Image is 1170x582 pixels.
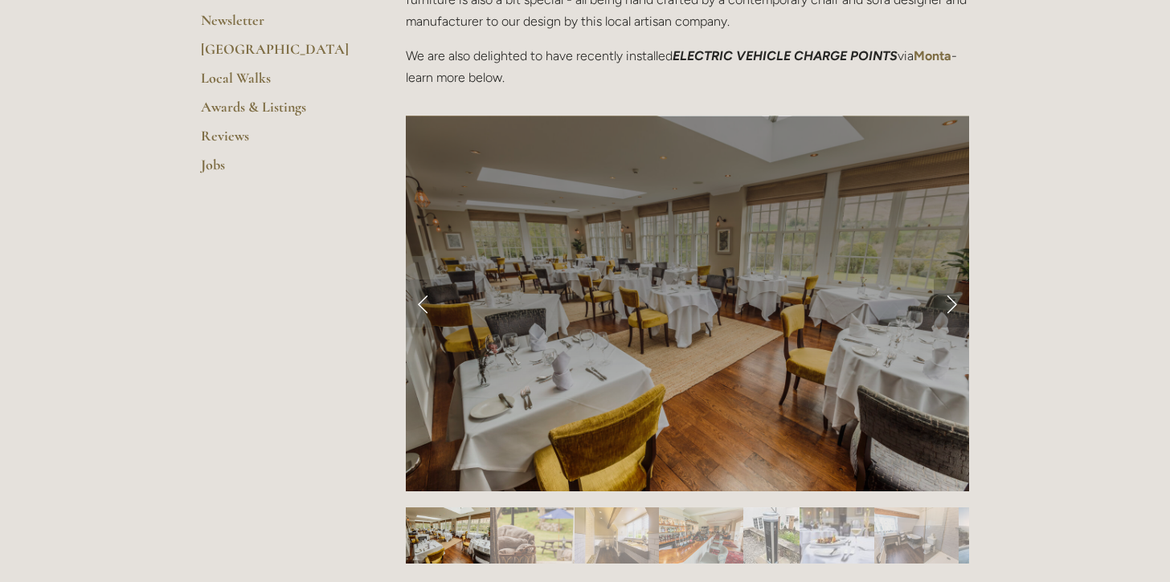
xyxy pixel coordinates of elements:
[934,279,969,328] a: Next Slide
[914,48,951,63] a: Monta
[201,11,354,40] a: Newsletter
[406,507,490,564] img: Slide 1
[201,69,354,98] a: Local Walks
[743,507,800,564] img: Slide 5
[201,127,354,156] a: Reviews
[201,40,354,69] a: [GEOGRAPHIC_DATA]
[406,279,441,328] a: Previous Slide
[201,98,354,127] a: Awards & Listings
[800,507,874,564] img: Slide 6
[406,45,969,88] p: We are also delighted to have recently installed via - learn more below.
[659,507,743,564] img: Slide 4
[959,507,1033,564] img: Slide 8
[575,507,659,564] img: Slide 3
[490,507,575,564] img: Slide 2
[201,156,354,185] a: Jobs
[874,507,959,564] img: Slide 7
[673,48,898,63] em: ELECTRIC VEHICLE CHARGE POINTS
